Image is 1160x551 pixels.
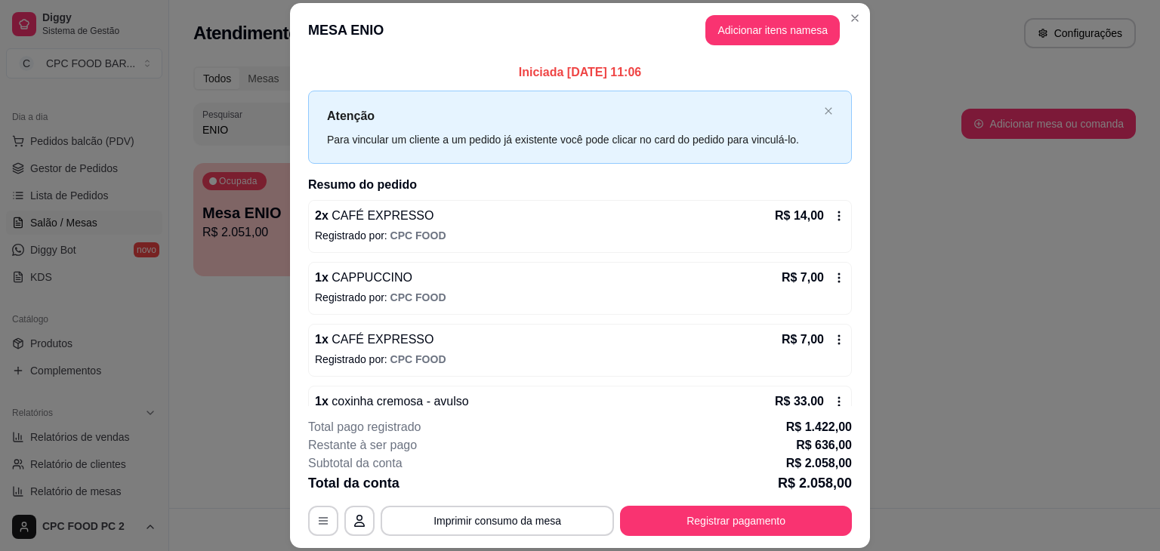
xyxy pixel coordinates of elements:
button: Imprimir consumo da mesa [381,506,614,536]
p: 2 x [315,207,433,225]
p: Atenção [327,106,818,125]
p: R$ 2.058,00 [778,473,852,494]
p: Iniciada [DATE] 11:06 [308,63,852,82]
span: CPC FOOD [390,291,446,303]
p: Total da conta [308,473,400,494]
p: Registrado por: [315,352,845,367]
button: close [824,106,833,116]
header: MESA ENIO [290,3,870,57]
p: R$ 1.422,00 [786,418,852,436]
p: Total pago registrado [308,418,421,436]
p: R$ 14,00 [775,207,824,225]
h2: Resumo do pedido [308,176,852,194]
span: CPC FOOD [390,353,446,365]
button: Registrar pagamento [620,506,852,536]
p: R$ 33,00 [775,392,824,411]
span: CPC FOOD [390,229,446,242]
p: Registrado por: [315,290,845,305]
p: 1 x [315,269,412,287]
span: CAFÉ EXPRESSO [329,209,434,222]
button: Adicionar itens namesa [705,15,840,45]
p: Subtotal da conta [308,454,403,473]
p: Restante à ser pago [308,436,417,454]
p: R$ 636,00 [796,436,852,454]
button: Close [843,6,867,30]
span: CAPPUCCINO [329,271,412,284]
p: R$ 2.058,00 [786,454,852,473]
p: Registrado por: [315,228,845,243]
p: R$ 7,00 [782,331,824,349]
span: CAFÉ EXPRESSO [329,333,434,346]
span: coxinha cremosa - avulso [329,395,469,408]
p: R$ 7,00 [782,269,824,287]
p: 1 x [315,392,469,411]
p: 1 x [315,331,433,349]
div: Para vincular um cliente a um pedido já existente você pode clicar no card do pedido para vinculá... [327,131,818,148]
